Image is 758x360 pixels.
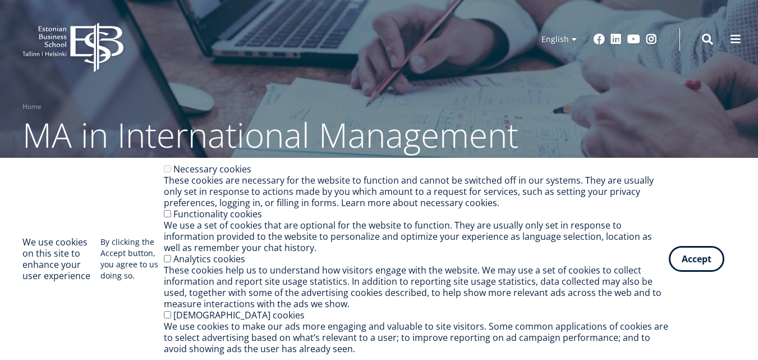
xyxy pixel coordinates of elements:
[594,34,605,45] a: Facebook
[173,208,262,220] label: Functionality cookies
[610,34,622,45] a: Linkedin
[646,34,657,45] a: Instagram
[22,112,518,158] span: MA in International Management
[22,101,42,112] a: Home
[173,253,245,265] label: Analytics cookies
[164,265,669,309] div: These cookies help us to understand how visitors engage with the website. We may use a set of coo...
[164,220,669,253] div: We use a set of cookies that are optional for the website to function. They are usually only set ...
[164,321,669,354] div: We use cookies to make our ads more engaging and valuable to site visitors. Some common applicati...
[173,163,251,175] label: Necessary cookies
[669,246,724,272] button: Accept
[22,236,100,281] h2: We use cookies on this site to enhance your user experience
[627,34,640,45] a: Youtube
[100,236,164,281] p: By clicking the Accept button, you agree to us doing so.
[164,175,669,208] div: These cookies are necessary for the website to function and cannot be switched off in our systems...
[173,309,305,321] label: [DEMOGRAPHIC_DATA] cookies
